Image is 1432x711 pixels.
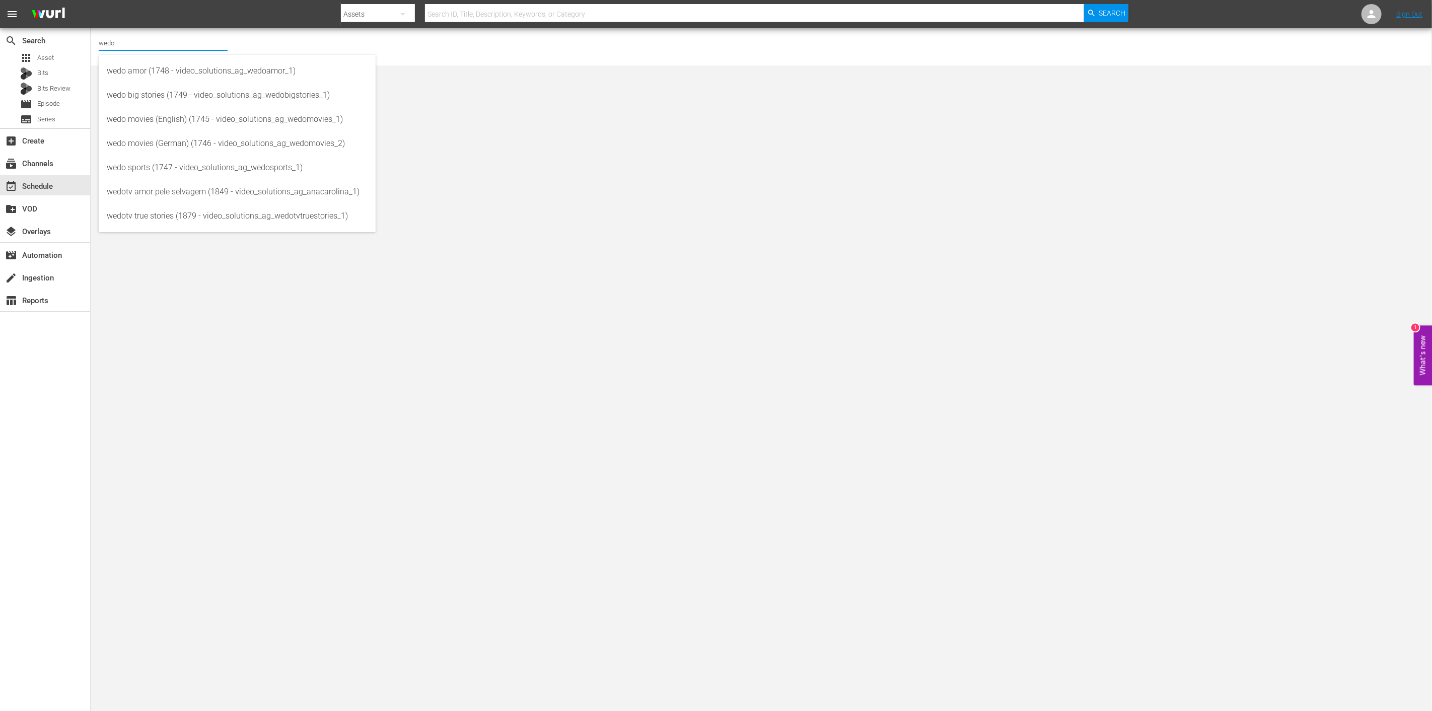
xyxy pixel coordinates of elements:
[1411,324,1419,332] div: 1
[37,68,48,78] span: Bits
[20,83,32,95] div: Bits Review
[5,135,17,147] span: Create
[24,3,73,26] img: ans4CAIJ8jUAAAAAAAAAAAAAAAAAAAAAAAAgQb4GAAAAAAAAAAAAAAAAAAAAAAAAJMjXAAAAAAAAAAAAAAAAAAAAAAAAgAT5G...
[107,180,368,204] div: wedotv amor pele selvagem (1849 - video_solutions_ag_anacarolina_1)
[20,67,32,80] div: Bits
[107,59,368,83] div: wedo amor (1748 - video_solutions_ag_wedoamor_1)
[1084,4,1128,22] button: Search
[99,31,822,63] div: No Channel Selected.
[107,156,368,180] div: wedo sports (1747 - video_solutions_ag_wedosports_1)
[1414,326,1432,386] button: Open Feedback Widget
[107,83,368,107] div: wedo big stories (1749 - video_solutions_ag_wedobigstories_1)
[5,35,17,47] span: Search
[107,204,368,228] div: wedotv true stories (1879 - video_solutions_ag_wedotvtruestories_1)
[107,107,368,131] div: wedo movies (English) (1745 - video_solutions_ag_wedomovies_1)
[1099,4,1126,22] span: Search
[37,84,70,94] span: Bits Review
[20,52,32,64] span: Asset
[20,113,32,125] span: Series
[5,249,17,261] span: Automation
[5,158,17,170] span: Channels
[6,8,18,20] span: menu
[5,180,17,192] span: Schedule
[5,226,17,238] span: Overlays
[37,99,60,109] span: Episode
[5,295,17,307] span: Reports
[37,53,54,63] span: Asset
[5,272,17,284] span: Ingestion
[37,114,55,124] span: Series
[5,203,17,215] span: VOD
[1396,10,1422,18] a: Sign Out
[20,98,32,110] span: Episode
[107,131,368,156] div: wedo movies (German) (1746 - video_solutions_ag_wedomovies_2)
